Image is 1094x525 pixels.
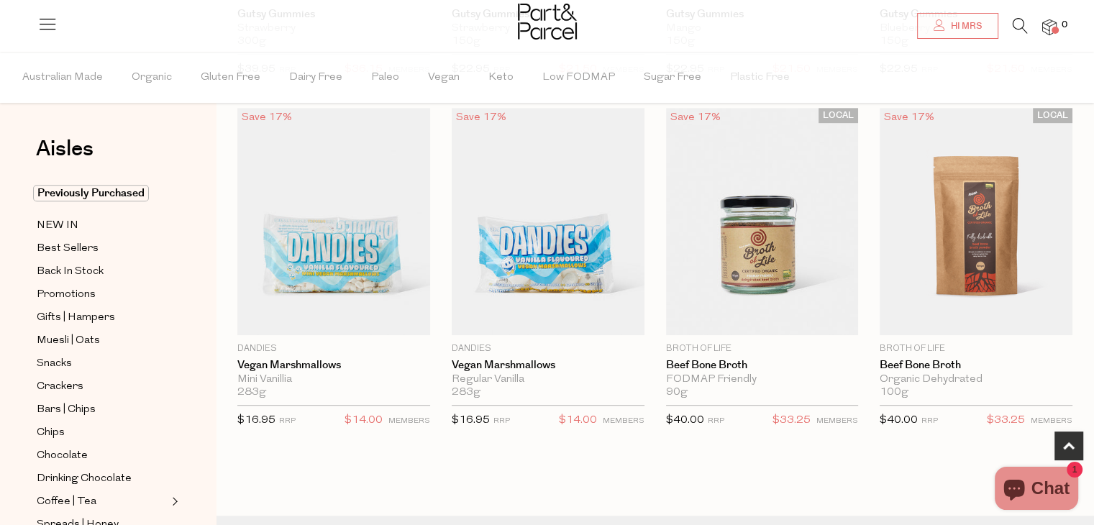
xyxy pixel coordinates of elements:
[237,415,275,426] span: $16.95
[452,359,644,372] a: Vegan Marshmallows
[371,52,399,103] span: Paleo
[819,108,858,123] span: LOCAL
[488,52,514,103] span: Keto
[37,309,168,327] a: Gifts | Hampers
[237,108,430,335] img: Vegan Marshmallows
[708,417,724,425] small: RRP
[37,263,104,280] span: Back In Stock
[1042,19,1057,35] a: 0
[237,373,430,386] div: Mini Vanillia
[37,309,115,327] span: Gifts | Hampers
[37,286,168,303] a: Promotions
[37,240,99,257] span: Best Sellers
[37,332,168,350] a: Muesli | Oats
[37,239,168,257] a: Best Sellers
[37,493,168,511] a: Coffee | Tea
[921,417,938,425] small: RRP
[772,411,811,430] span: $33.25
[947,20,982,32] span: Hi Mrs
[22,52,103,103] span: Australian Made
[37,424,168,442] a: Chips
[816,417,858,425] small: MEMBERS
[730,52,790,103] span: Plastic Free
[37,185,168,202] a: Previously Purchased
[493,417,510,425] small: RRP
[37,355,72,373] span: Snacks
[880,359,1072,372] a: Beef Bone Broth
[666,373,859,386] div: FODMAP Friendly
[1058,19,1071,32] span: 0
[37,470,132,488] span: Drinking Chocolate
[289,52,342,103] span: Dairy Free
[33,185,149,201] span: Previously Purchased
[880,108,1072,335] img: Beef Bone Broth
[917,13,998,39] a: Hi Mrs
[37,332,100,350] span: Muesli | Oats
[666,108,725,127] div: Save 17%
[279,417,296,425] small: RRP
[37,355,168,373] a: Snacks
[37,493,96,511] span: Coffee | Tea
[37,216,168,234] a: NEW IN
[452,108,511,127] div: Save 17%
[37,286,96,303] span: Promotions
[880,342,1072,355] p: Broth of Life
[990,467,1082,513] inbox-online-store-chat: Shopify online store chat
[37,217,78,234] span: NEW IN
[37,401,168,419] a: Bars | Chips
[666,359,859,372] a: Beef Bone Broth
[237,342,430,355] p: Dandies
[880,108,939,127] div: Save 17%
[237,386,266,399] span: 283g
[1033,108,1072,123] span: LOCAL
[37,447,168,465] a: Chocolate
[168,493,178,510] button: Expand/Collapse Coffee | Tea
[880,373,1072,386] div: Organic Dehydrated
[37,470,168,488] a: Drinking Chocolate
[37,401,96,419] span: Bars | Chips
[37,424,65,442] span: Chips
[666,386,688,399] span: 90g
[345,411,383,430] span: $14.00
[603,417,644,425] small: MEMBERS
[36,138,94,174] a: Aisles
[36,133,94,165] span: Aisles
[37,378,168,396] a: Crackers
[452,373,644,386] div: Regular Vanilla
[37,378,83,396] span: Crackers
[880,415,918,426] span: $40.00
[132,52,172,103] span: Organic
[1031,417,1072,425] small: MEMBERS
[452,108,644,335] img: Vegan Marshmallows
[452,342,644,355] p: Dandies
[452,386,480,399] span: 283g
[644,52,701,103] span: Sugar Free
[428,52,460,103] span: Vegan
[666,415,704,426] span: $40.00
[666,342,859,355] p: Broth of Life
[37,447,88,465] span: Chocolate
[237,108,296,127] div: Save 17%
[201,52,260,103] span: Gluten Free
[987,411,1025,430] span: $33.25
[452,415,490,426] span: $16.95
[237,359,430,372] a: Vegan Marshmallows
[518,4,577,40] img: Part&Parcel
[880,386,908,399] span: 100g
[388,417,430,425] small: MEMBERS
[37,262,168,280] a: Back In Stock
[559,411,597,430] span: $14.00
[666,108,859,335] img: Beef Bone Broth
[542,52,615,103] span: Low FODMAP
